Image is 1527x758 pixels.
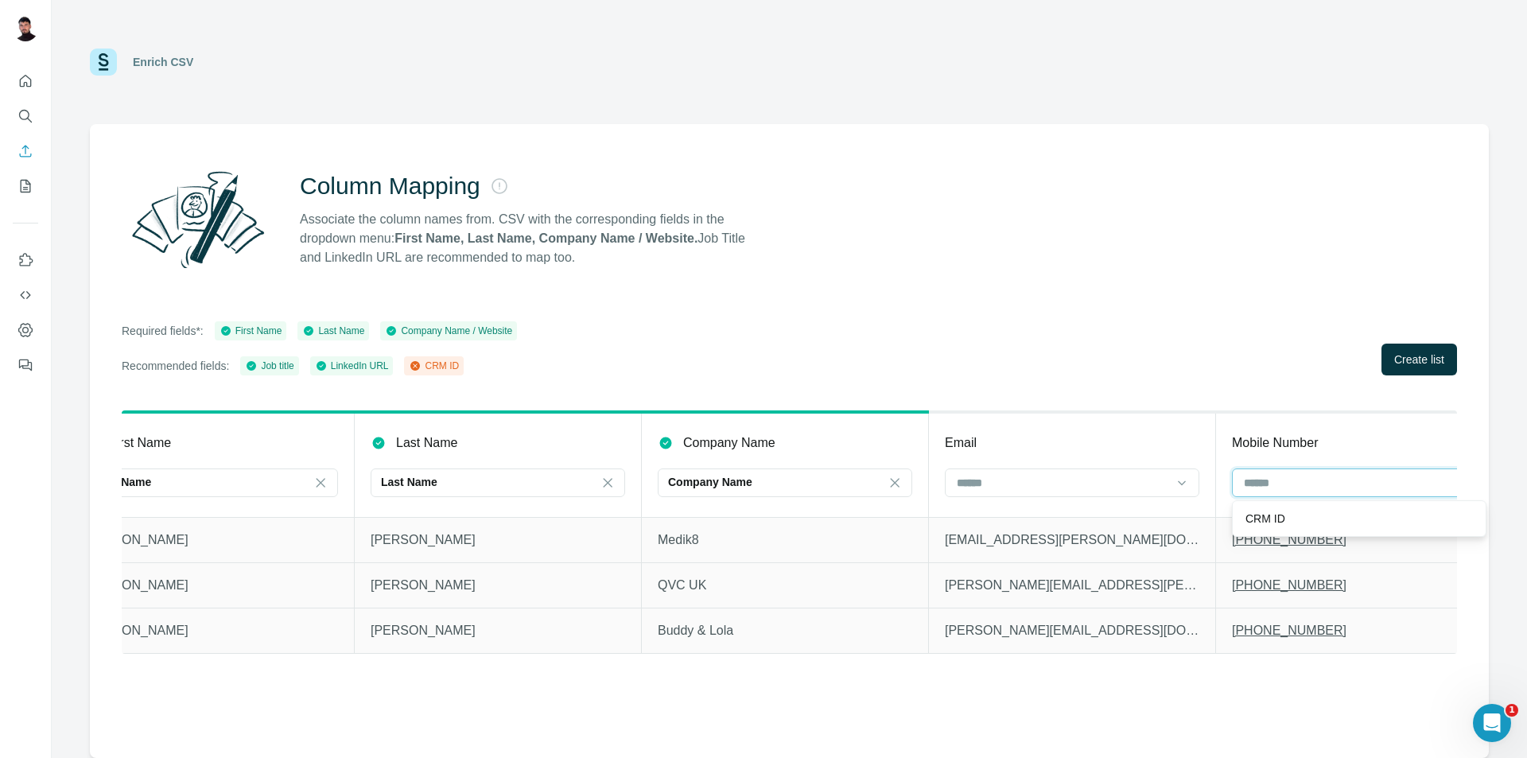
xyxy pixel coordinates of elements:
tcxspan: Call +447767419954 via 3CX [1232,533,1346,546]
p: [PERSON_NAME] [84,621,338,640]
div: CRM ID [409,359,459,373]
div: Last Name [302,324,364,338]
p: [EMAIL_ADDRESS][PERSON_NAME][DOMAIN_NAME] [945,531,1199,550]
p: Associate the column names from. CSV with the corresponding fields in the dropdown menu: Job Titl... [300,210,760,267]
div: LinkedIn URL [315,359,389,373]
p: CRM ID [1245,511,1285,527]
tcxspan: Call +447817309729 via 3CX [1232,624,1346,637]
img: Surfe Logo [90,49,117,76]
p: Email [945,433,977,453]
p: Medik8 [658,531,912,550]
p: Last Name [381,474,437,490]
p: [PERSON_NAME] [371,621,625,640]
iframe: Intercom live chat [1473,704,1511,742]
p: Required fields*: [122,323,204,339]
button: My lists [13,172,38,200]
p: Last Name [396,433,457,453]
p: [PERSON_NAME][EMAIL_ADDRESS][DOMAIN_NAME] [945,621,1199,640]
p: Recommended fields: [122,358,229,374]
div: Company Name / Website [385,324,512,338]
button: Feedback [13,351,38,379]
p: [PERSON_NAME][EMAIL_ADDRESS][PERSON_NAME][DOMAIN_NAME] [945,576,1199,595]
p: [PERSON_NAME] [371,531,625,550]
button: Enrich CSV [13,137,38,165]
h2: Column Mapping [300,172,480,200]
img: Surfe Illustration - Column Mapping [122,162,274,277]
p: Company Name [683,433,775,453]
img: Avatar [13,16,38,41]
button: Use Surfe on LinkedIn [13,246,38,274]
p: [PERSON_NAME] [371,576,625,595]
span: 1 [1506,704,1518,717]
button: Search [13,102,38,130]
p: Company Name [668,474,752,490]
p: Mobile Number [1232,433,1318,453]
p: QVC UK [658,576,912,595]
p: First Name [94,474,151,490]
div: Job title [245,359,293,373]
button: Use Surfe API [13,281,38,309]
strong: First Name, Last Name, Company Name / Website. [394,231,697,245]
p: [PERSON_NAME] [84,531,338,550]
button: Quick start [13,67,38,95]
div: First Name [220,324,282,338]
button: Dashboard [13,316,38,344]
div: Enrich CSV [133,54,193,70]
p: Buddy & Lola [658,621,912,640]
tcxspan: Call +447546293376 via 3CX [1232,578,1346,592]
span: Create list [1394,352,1444,367]
p: First Name [109,433,171,453]
button: Create list [1381,344,1457,375]
p: [PERSON_NAME] [84,576,338,595]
